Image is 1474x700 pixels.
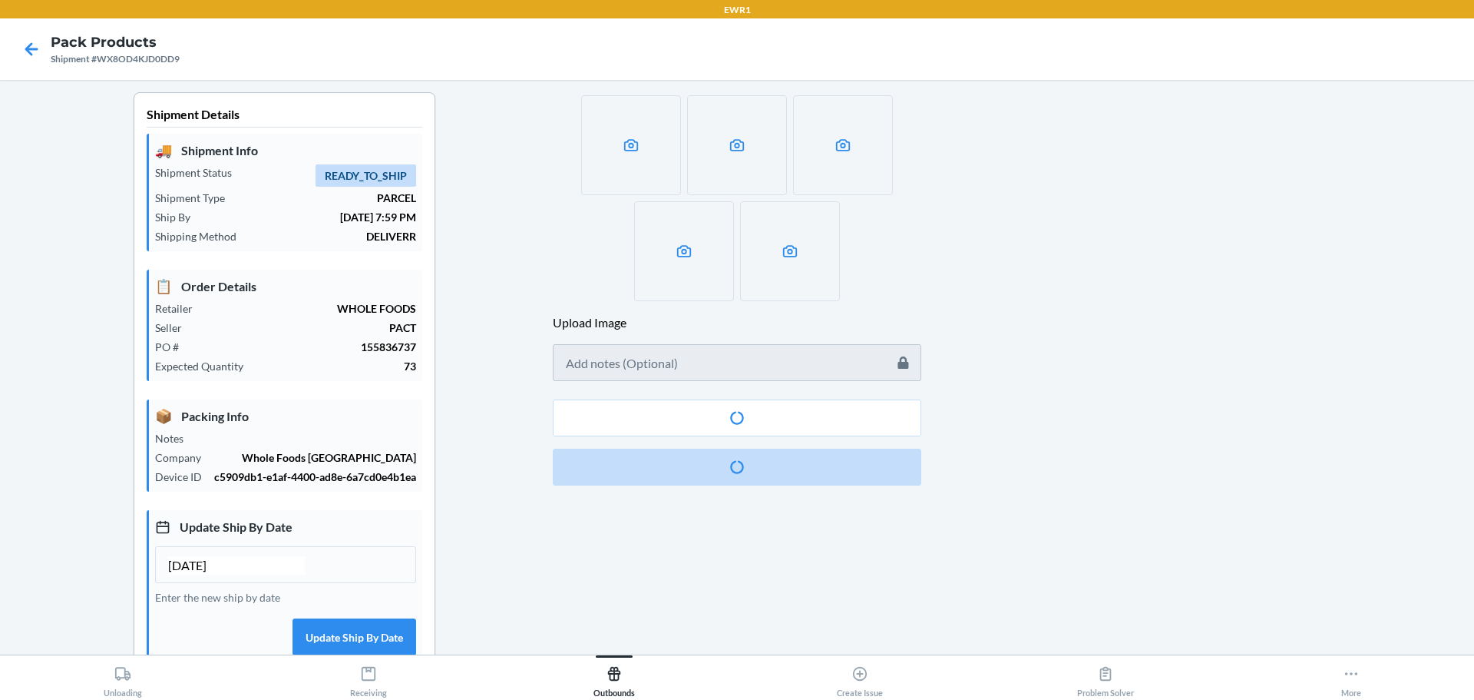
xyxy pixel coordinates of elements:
span: 📋 [155,276,172,297]
button: Update Ship By Date [292,619,416,655]
p: Company [155,450,213,466]
div: Outbounds [593,659,635,698]
p: PARCEL [237,190,416,206]
div: More [1341,659,1361,698]
p: Expected Quantity [155,358,256,374]
p: Shipment Type [155,190,237,206]
input: Add notes (Optional) [553,344,921,381]
p: Device ID [155,469,214,485]
div: Create Issue [837,659,883,698]
span: 🚚 [155,140,172,161]
p: Shipment Status [155,164,244,181]
p: WHOLE FOODS [205,300,416,317]
button: Outbounds [491,655,737,698]
button: Take Photo [553,400,921,436]
p: 155836737 [191,339,416,355]
p: Shipping Method [155,228,249,244]
button: Receiving [246,655,491,698]
header: Upload Image [553,314,921,332]
p: [DATE] 7:59 PM [203,209,416,225]
p: Whole Foods [GEOGRAPHIC_DATA] [213,450,416,466]
div: Unloading [104,659,142,698]
div: Receiving [350,659,387,698]
p: Enter the new ship by date [155,589,416,605]
div: Problem Solver [1077,659,1134,698]
p: DELIVERR [249,228,416,244]
div: Shipment #WX8OD4KJD0DD9 [51,52,180,66]
p: Update Ship By Date [155,516,416,537]
h4: Pack Products [51,32,180,52]
p: Seller [155,320,194,336]
input: MM/DD/YYYY [168,556,305,575]
p: Order Details [155,276,416,297]
button: Create Issue [737,655,983,698]
button: More [1228,655,1474,698]
p: 73 [256,358,416,374]
p: c5909db1-e1af-4400-ad8e-6a7cd0e4b1ea [214,469,416,485]
p: Shipment Info [155,140,416,161]
p: Packing Info [155,406,416,426]
span: READY_TO_SHIP [316,164,416,187]
span: 📦 [155,406,172,426]
p: Shipment Details [147,105,422,128]
button: Problem Solver [983,655,1228,698]
p: EWR1 [724,3,751,17]
button: Close Task [553,449,921,486]
p: Ship By [155,209,203,225]
p: PACT [194,320,416,336]
p: Notes [155,430,196,446]
p: Retailer [155,300,205,317]
p: PO # [155,339,191,355]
